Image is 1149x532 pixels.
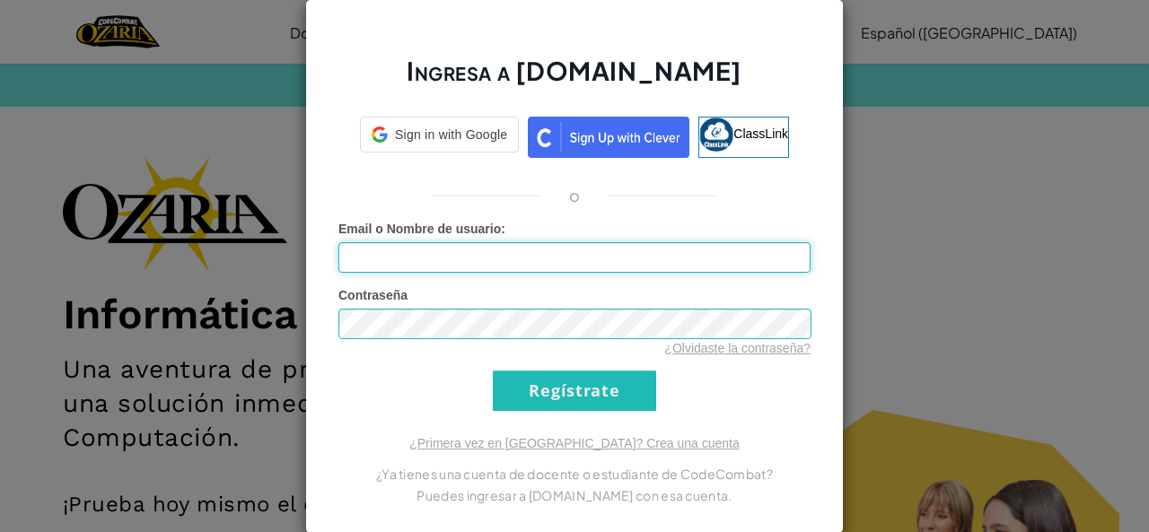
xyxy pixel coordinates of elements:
[338,288,408,302] span: Contraseña
[569,185,580,206] p: o
[338,484,811,506] p: Puedes ingresar a [DOMAIN_NAME] con esa cuenta.
[338,222,501,236] span: Email o Nombre de usuario
[360,117,519,158] a: Sign in with Google
[395,126,507,144] span: Sign in with Google
[360,117,519,153] div: Sign in with Google
[528,117,689,158] img: clever_sso_button@2x.png
[409,436,740,450] a: ¿Primera vez en [GEOGRAPHIC_DATA]? Crea una cuenta
[493,371,656,411] input: Regístrate
[664,341,811,355] a: ¿Olvidaste la contraseña?
[699,118,733,152] img: classlink-logo-small.png
[338,54,811,106] h2: Ingresa a [DOMAIN_NAME]
[338,463,811,484] p: ¿Ya tienes una cuenta de docente o estudiante de CodeCombat?
[338,220,505,238] label: :
[733,126,788,140] span: ClassLink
